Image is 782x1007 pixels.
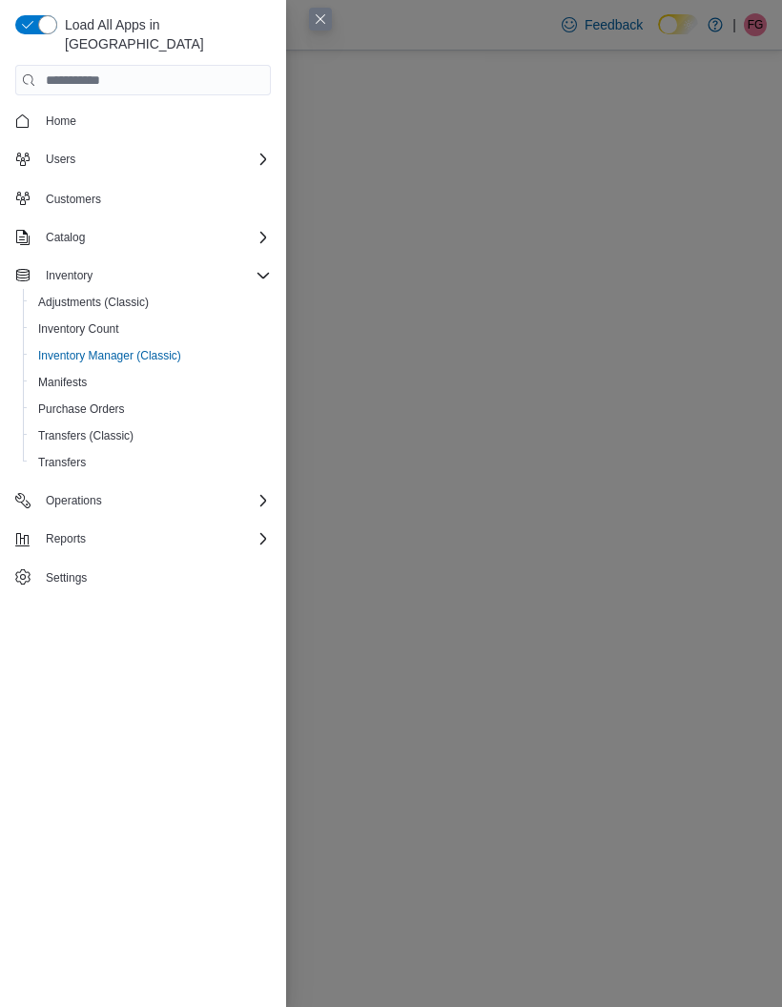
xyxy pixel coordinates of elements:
[38,428,134,443] span: Transfers (Classic)
[31,371,94,394] a: Manifests
[15,99,271,595] nav: Complex example
[38,489,271,512] span: Operations
[8,487,278,514] button: Operations
[23,342,278,369] button: Inventory Manager (Classic)
[8,224,278,251] button: Catalog
[38,527,93,550] button: Reports
[31,398,271,421] span: Purchase Orders
[38,455,86,470] span: Transfers
[38,348,181,363] span: Inventory Manager (Classic)
[38,565,271,589] span: Settings
[31,318,127,340] a: Inventory Count
[31,344,189,367] a: Inventory Manager (Classic)
[31,398,133,421] a: Purchase Orders
[8,184,278,212] button: Customers
[38,148,83,171] button: Users
[8,525,278,552] button: Reports
[38,295,149,310] span: Adjustments (Classic)
[31,291,271,314] span: Adjustments (Classic)
[31,451,271,474] span: Transfers
[38,375,87,390] span: Manifests
[8,262,278,289] button: Inventory
[38,401,125,417] span: Purchase Orders
[23,289,278,316] button: Adjustments (Classic)
[8,564,278,591] button: Settings
[38,110,84,133] a: Home
[38,489,110,512] button: Operations
[46,192,101,207] span: Customers
[38,264,271,287] span: Inventory
[46,531,86,546] span: Reports
[38,566,94,589] a: Settings
[38,226,93,249] button: Catalog
[38,188,109,211] a: Customers
[31,424,141,447] a: Transfers (Classic)
[23,369,278,396] button: Manifests
[23,396,278,422] button: Purchase Orders
[23,422,278,449] button: Transfers (Classic)
[38,321,119,337] span: Inventory Count
[46,570,87,586] span: Settings
[38,226,271,249] span: Catalog
[38,148,271,171] span: Users
[31,318,271,340] span: Inventory Count
[46,152,75,167] span: Users
[46,230,85,245] span: Catalog
[8,146,278,173] button: Users
[57,15,271,53] span: Load All Apps in [GEOGRAPHIC_DATA]
[31,291,156,314] a: Adjustments (Classic)
[46,493,102,508] span: Operations
[31,424,271,447] span: Transfers (Classic)
[46,268,93,283] span: Inventory
[38,527,271,550] span: Reports
[46,113,76,129] span: Home
[23,449,278,476] button: Transfers
[309,8,332,31] button: Close this dialog
[8,107,278,134] button: Home
[31,451,93,474] a: Transfers
[31,344,271,367] span: Inventory Manager (Classic)
[38,264,100,287] button: Inventory
[38,109,271,133] span: Home
[23,316,278,342] button: Inventory Count
[38,186,271,210] span: Customers
[31,371,271,394] span: Manifests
